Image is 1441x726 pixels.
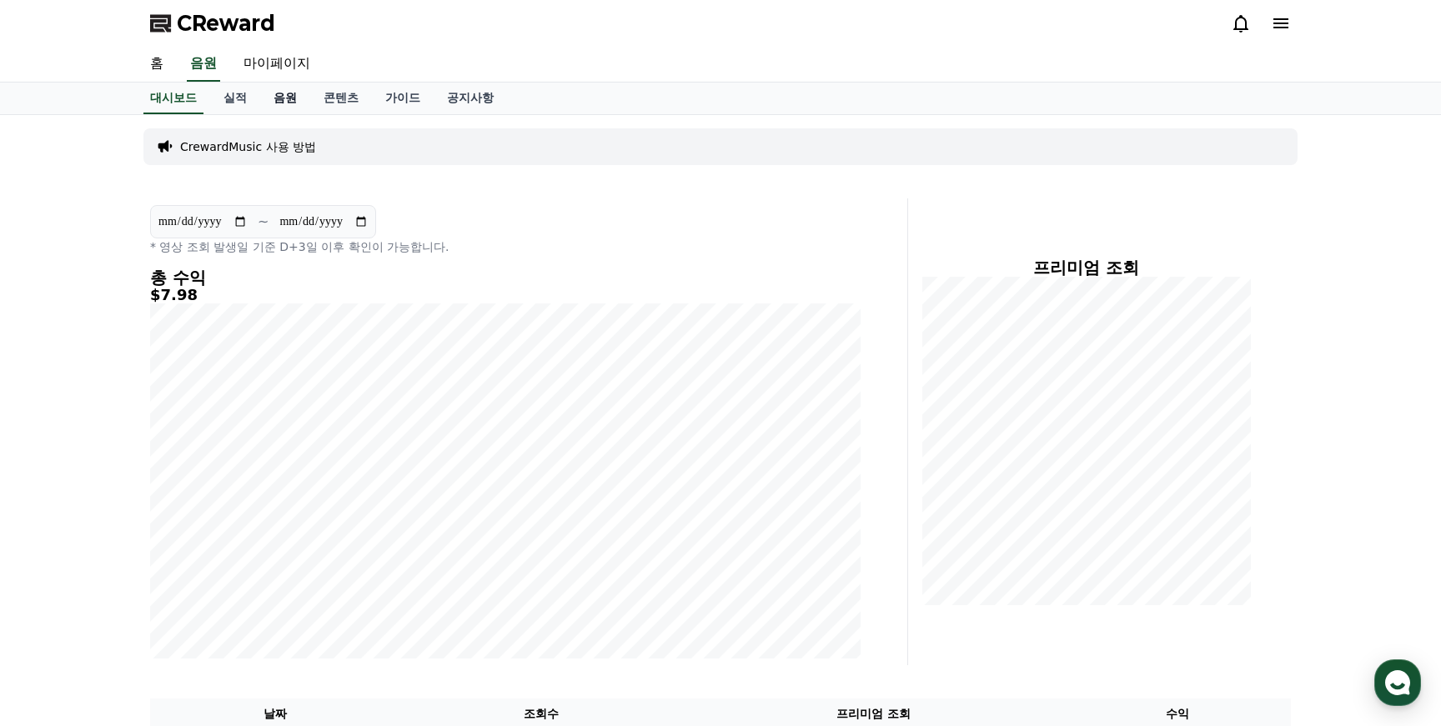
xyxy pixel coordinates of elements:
a: 음원 [187,47,220,82]
a: 음원 [260,83,310,114]
a: 마이페이지 [230,47,324,82]
p: ~ [258,212,269,232]
span: 대화 [153,554,173,568]
a: 콘텐츠 [310,83,372,114]
a: CReward [150,10,275,37]
a: 실적 [210,83,260,114]
a: CrewardMusic 사용 방법 [180,138,316,155]
span: CReward [177,10,275,37]
span: 홈 [53,553,63,567]
a: 대화 [110,528,215,570]
h4: 총 수익 [150,268,861,287]
a: 설정 [215,528,320,570]
span: 설정 [258,553,278,567]
h4: 프리미엄 조회 [921,258,1251,277]
h5: $7.98 [150,287,861,303]
a: 대시보드 [143,83,203,114]
p: * 영상 조회 발생일 기준 D+3일 이후 확인이 가능합니다. [150,238,861,255]
a: 홈 [137,47,177,82]
a: 공지사항 [434,83,507,114]
a: 가이드 [372,83,434,114]
a: 홈 [5,528,110,570]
